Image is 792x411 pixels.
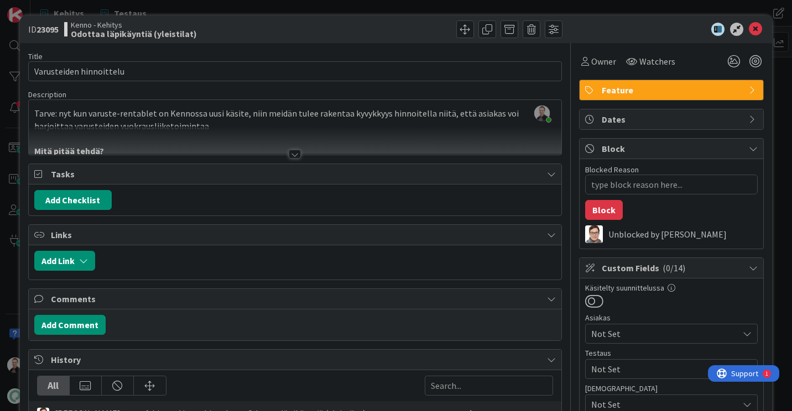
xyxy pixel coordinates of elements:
div: [DEMOGRAPHIC_DATA] [585,384,758,392]
span: Not Set [591,327,738,340]
span: Support [23,2,50,15]
div: All [38,376,70,395]
span: Comments [51,292,541,305]
span: Kenno - Kehitys [71,20,197,29]
div: Unblocked by [PERSON_NAME] [608,229,758,239]
span: Not Set [591,398,738,411]
p: Tarve: nyt kun varuste-rentablet on Kennossa uusi käsite, niin meidän tulee rakentaa kyvykkyys hi... [34,107,556,132]
button: Add Comment [34,315,106,335]
span: Feature [602,83,743,97]
button: Block [585,200,623,220]
span: Dates [602,113,743,126]
div: Testaus [585,349,758,357]
span: Description [28,89,66,99]
img: SM [585,225,603,243]
span: Links [51,228,541,241]
label: Title [28,51,43,61]
span: History [51,353,541,366]
input: Search... [425,376,553,396]
div: Käsitelty suunnittelussa [585,284,758,292]
span: Custom Fields [602,261,743,275]
div: 1 [58,4,60,13]
button: Add Checklist [34,190,112,210]
span: Watchers [639,55,675,68]
span: Not Set [591,362,738,376]
span: ID [28,23,59,36]
button: Add Link [34,251,95,271]
span: ( 0/14 ) [663,262,685,273]
span: Block [602,142,743,155]
span: Tasks [51,167,541,181]
b: 23095 [37,24,59,35]
label: Blocked Reason [585,165,639,175]
img: tlwoCBpLi8iQ7m9SmdbiGsh4Go4lFjjH.jpg [534,106,550,121]
b: Odottaa läpikäyntiä (yleistilat) [71,29,197,38]
input: type card name here... [28,61,562,81]
div: Asiakas [585,314,758,322]
span: Owner [591,55,616,68]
